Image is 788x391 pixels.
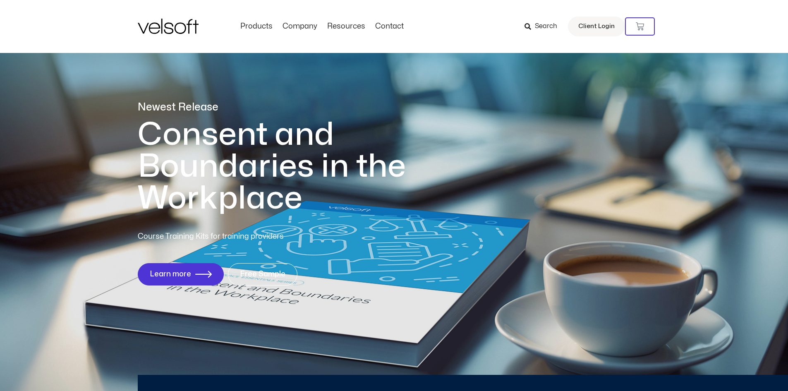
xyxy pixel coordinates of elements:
[322,22,370,31] a: ResourcesMenu Toggle
[138,263,224,285] a: Learn more
[278,22,322,31] a: CompanyMenu Toggle
[568,17,625,36] a: Client Login
[235,22,278,31] a: ProductsMenu Toggle
[138,119,440,214] h1: Consent and Boundaries in the Workplace
[150,270,191,278] span: Learn more
[370,22,409,31] a: ContactMenu Toggle
[535,21,557,32] span: Search
[138,231,344,242] p: Course Training Kits for training providers
[525,19,563,34] a: Search
[138,19,199,34] img: Velsoft Training Materials
[240,270,285,278] span: Free Sample
[235,22,409,31] nav: Menu
[138,100,440,115] p: Newest Release
[578,21,615,32] span: Client Login
[228,263,297,285] a: Free Sample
